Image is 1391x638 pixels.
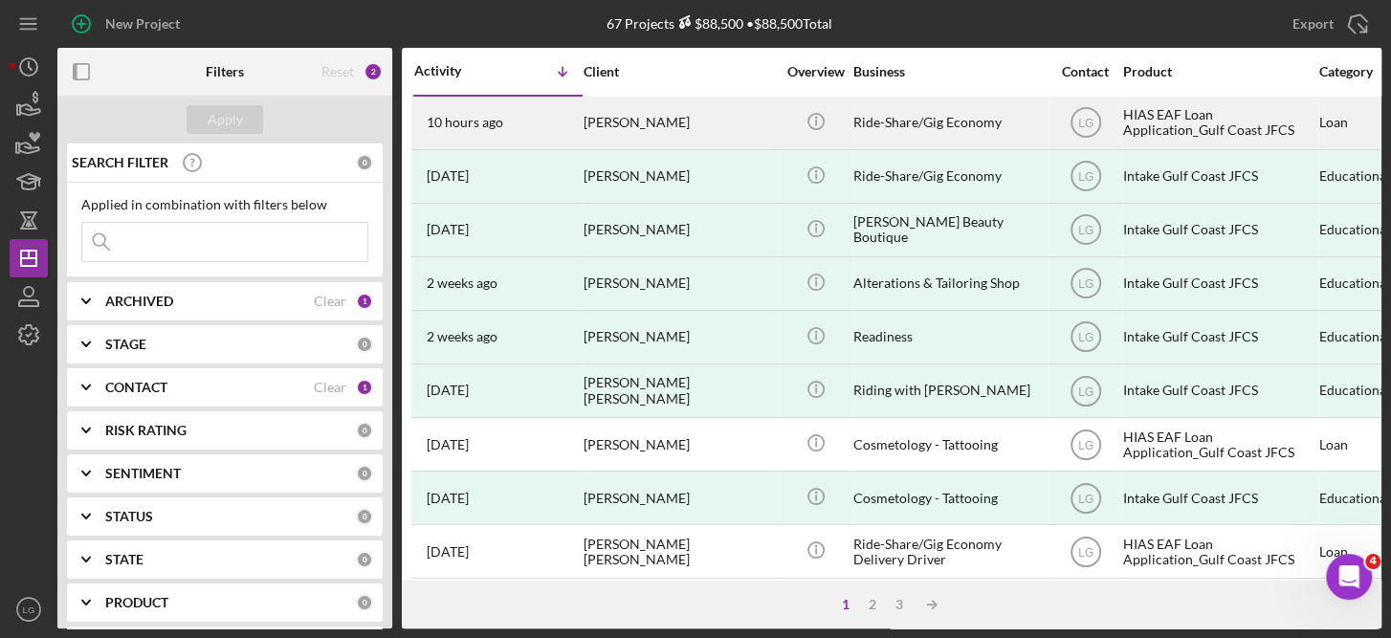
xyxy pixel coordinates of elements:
div: [PERSON_NAME] [584,98,775,148]
div: [PERSON_NAME] [584,473,775,523]
div: 2 [859,597,886,612]
div: 0 [356,336,373,353]
div: Intake Gulf Coast JFCS [1123,365,1314,416]
text: LG [1077,170,1093,184]
div: Cosmetology - Tattooing [853,473,1045,523]
div: [PERSON_NAME] [PERSON_NAME] [584,526,775,577]
div: Readiness [853,312,1045,363]
div: Intake Gulf Coast JFCS [1123,258,1314,309]
div: Client [584,64,775,79]
div: [PERSON_NAME] [584,258,775,309]
div: South Cargo, LLC [853,580,1045,630]
b: CONTACT [105,380,167,395]
div: 0 [356,594,373,611]
text: LG [1077,117,1093,130]
div: New Project [105,5,180,43]
div: Overview [780,64,851,79]
div: Intake Gulf Coast JFCS [1123,151,1314,202]
time: 2025-09-09 05:18 [427,275,497,291]
b: STATUS [105,509,153,524]
div: [PERSON_NAME] [584,151,775,202]
text: LG [1077,331,1093,344]
div: HIAS EAF Loan Application_Gulf Coast JFCS [1123,98,1314,148]
div: 3 [886,597,913,612]
b: Filters [206,64,244,79]
time: 2025-08-18 22:15 [427,544,469,560]
div: Activity [414,63,498,78]
div: 0 [356,465,373,482]
div: [PERSON_NAME] Quitian [584,580,775,630]
div: 1 [356,379,373,396]
div: 67 Projects • $88,500 Total [607,15,832,32]
text: LG [23,605,35,615]
div: Ride-Share/Gig Economy [853,151,1045,202]
text: LG [1077,224,1093,237]
time: 2025-08-19 00:20 [427,437,469,452]
time: 2025-08-18 23:54 [427,491,469,506]
div: Ride-Share/Gig Economy [853,98,1045,148]
time: 2025-09-18 22:49 [427,168,469,184]
div: $88,500 [674,15,743,32]
b: ARCHIVED [105,294,173,309]
time: 2025-09-20 11:14 [427,115,503,130]
div: Intake Gulf Coast JFCS [1123,473,1314,523]
div: Cosmetology - Tattooing [853,419,1045,470]
text: LG [1077,438,1093,451]
div: 1 [356,293,373,310]
text: LG [1077,545,1093,559]
div: HIAS EAF Loan Application_Gulf Coast JFCS [1123,580,1314,630]
div: Reset [321,64,354,79]
div: 0 [356,154,373,171]
div: Business [853,64,1045,79]
div: Clear [314,380,346,395]
time: 2025-09-03 01:03 [427,383,469,398]
b: RISK RATING [105,423,187,438]
div: [PERSON_NAME] [584,419,775,470]
text: LG [1077,492,1093,505]
div: HIAS EAF Loan Application_Gulf Coast JFCS [1123,419,1314,470]
div: Product [1123,64,1314,79]
time: 2025-09-04 16:41 [427,329,497,344]
b: SEARCH FILTER [72,155,168,170]
div: Export [1292,5,1334,43]
time: 2025-09-12 16:23 [427,222,469,237]
div: Clear [314,294,346,309]
div: Ride-Share/Gig Economy Delivery Driver [853,526,1045,577]
div: [PERSON_NAME] [PERSON_NAME] [584,365,775,416]
button: LG [10,590,48,628]
button: New Project [57,5,199,43]
div: 0 [356,508,373,525]
b: STAGE [105,337,146,352]
span: 4 [1365,554,1380,569]
div: [PERSON_NAME] [584,312,775,363]
div: Intake Gulf Coast JFCS [1123,312,1314,363]
div: Riding with [PERSON_NAME] [853,365,1045,416]
b: SENTIMENT [105,466,181,481]
b: PRODUCT [105,595,168,610]
div: HIAS EAF Loan Application_Gulf Coast JFCS [1123,526,1314,577]
div: 0 [356,551,373,568]
button: Apply [187,105,263,134]
text: LG [1077,277,1093,291]
div: Applied in combination with filters below [81,197,368,212]
div: 2 [364,62,383,81]
iframe: Intercom live chat [1326,554,1372,600]
button: Export [1273,5,1381,43]
div: Apply [208,105,243,134]
text: LG [1077,385,1093,398]
b: STATE [105,552,144,567]
div: Alterations & Tailoring Shop [853,258,1045,309]
div: [PERSON_NAME] Beauty Boutique [853,205,1045,255]
div: 0 [356,422,373,439]
div: Contact [1049,64,1121,79]
div: [PERSON_NAME] [584,205,775,255]
div: 1 [832,597,859,612]
div: Intake Gulf Coast JFCS [1123,205,1314,255]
